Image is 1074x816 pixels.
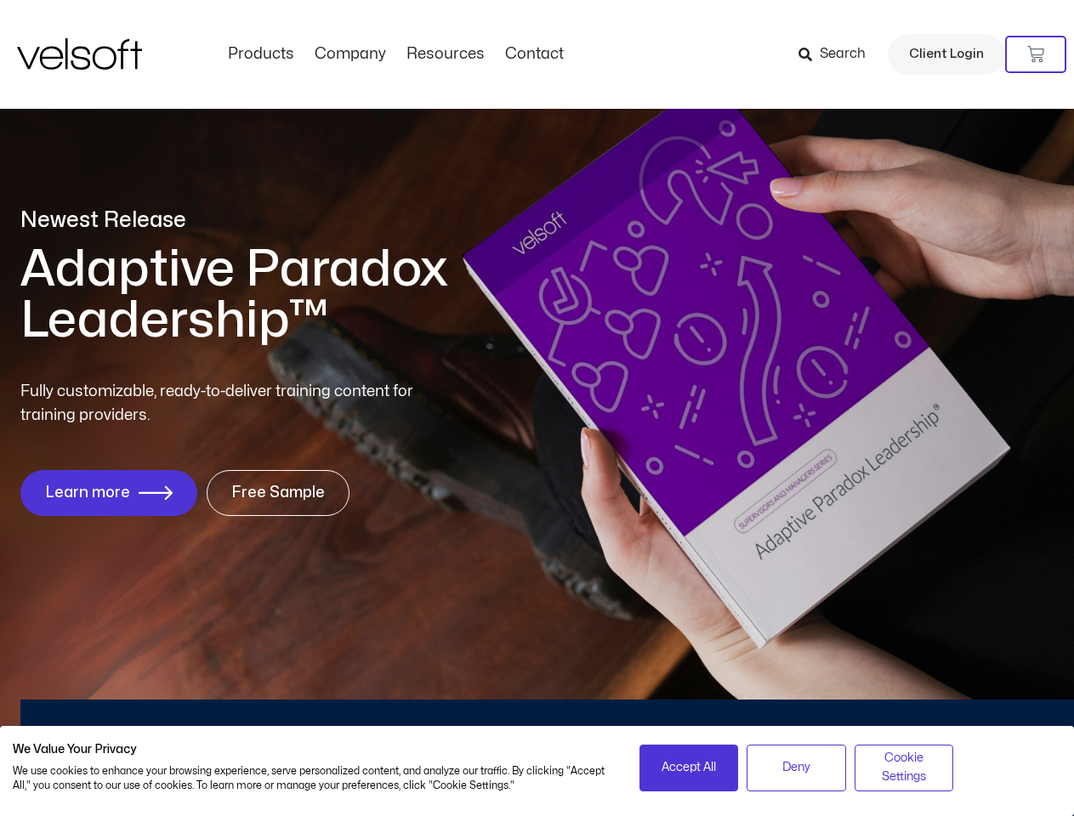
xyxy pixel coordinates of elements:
[782,758,810,777] span: Deny
[495,45,574,64] a: ContactMenu Toggle
[20,470,197,516] a: Learn more
[17,38,142,70] img: Velsoft Training Materials
[45,484,130,501] span: Learn more
[20,380,444,428] p: Fully customizable, ready-to-deliver training content for training providers.
[858,779,1065,816] iframe: chat widget
[662,758,716,777] span: Accept All
[231,484,325,501] span: Free Sample
[855,745,954,791] button: Adjust cookie preferences
[13,764,614,793] p: We use cookies to enhance your browsing experience, serve personalized content, and analyze our t...
[747,745,846,791] button: Deny all cookies
[218,45,574,64] nav: Menu
[820,43,866,65] span: Search
[218,45,304,64] a: ProductsMenu Toggle
[13,742,614,757] h2: We Value Your Privacy
[207,470,349,516] a: Free Sample
[304,45,396,64] a: CompanyMenu Toggle
[888,34,1005,75] a: Client Login
[909,43,984,65] span: Client Login
[866,749,943,787] span: Cookie Settings
[396,45,495,64] a: ResourcesMenu Toggle
[798,40,878,69] a: Search
[20,244,641,346] h1: Adaptive Paradox Leadership™
[639,745,739,791] button: Accept all cookies
[20,206,641,235] p: Newest Release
